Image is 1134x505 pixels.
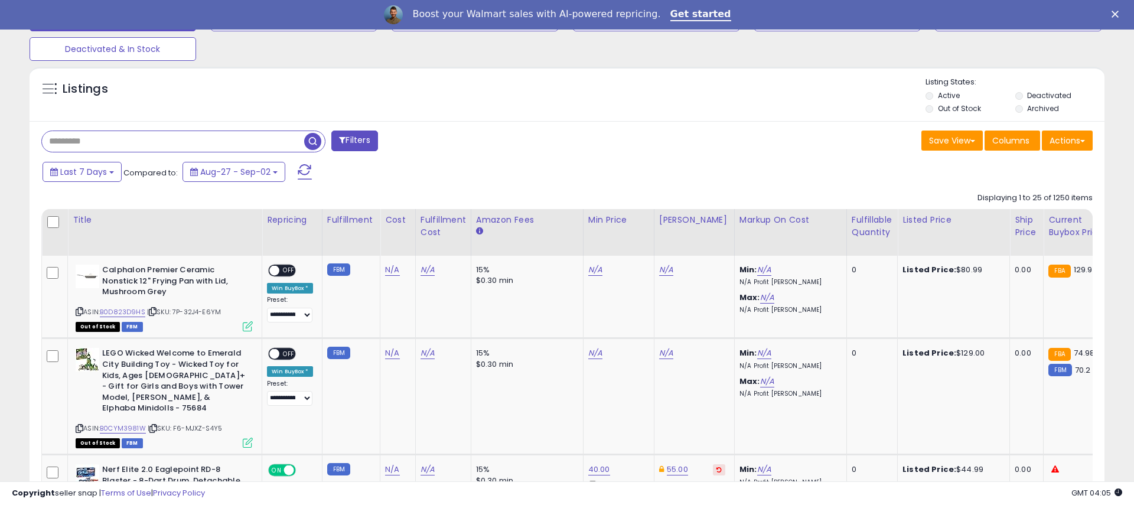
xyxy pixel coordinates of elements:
[734,209,846,256] th: The percentage added to the cost of goods (COGS) that forms the calculator for Min & Max prices.
[147,307,221,317] span: | SKU: 7P-32J4-E6YM
[421,464,435,475] a: N/A
[279,266,298,276] span: OFF
[421,264,435,276] a: N/A
[476,226,483,237] small: Amazon Fees.
[739,214,842,226] div: Markup on Cost
[659,264,673,276] a: N/A
[1027,103,1059,113] label: Archived
[1112,11,1123,18] div: Close
[588,264,602,276] a: N/A
[267,296,313,322] div: Preset:
[1015,214,1038,239] div: Ship Price
[739,347,757,359] b: Min:
[992,135,1029,146] span: Columns
[200,166,271,178] span: Aug-27 - Sep-02
[102,265,246,301] b: Calphalon Premier Ceramic Nonstick 12" Frying Pan with Lid, Mushroom Grey
[902,214,1005,226] div: Listed Price
[148,423,222,433] span: | SKU: F6-MJXZ-S4Y5
[739,376,760,387] b: Max:
[739,362,838,370] p: N/A Profit [PERSON_NAME]
[1048,214,1109,239] div: Current Buybox Price
[1048,265,1070,278] small: FBA
[739,306,838,314] p: N/A Profit [PERSON_NAME]
[902,464,956,475] b: Listed Price:
[1015,348,1034,359] div: 0.00
[385,464,399,475] a: N/A
[659,214,729,226] div: [PERSON_NAME]
[12,488,205,499] div: seller snap | |
[921,131,983,151] button: Save View
[122,322,143,332] span: FBM
[1042,131,1093,151] button: Actions
[667,464,688,475] a: 55.00
[384,5,403,24] img: Profile image for Adrian
[327,214,375,226] div: Fulfillment
[60,166,107,178] span: Last 7 Days
[1027,90,1071,100] label: Deactivated
[385,214,410,226] div: Cost
[588,347,602,359] a: N/A
[385,264,399,276] a: N/A
[267,283,313,294] div: Win BuyBox *
[476,464,574,475] div: 15%
[267,380,313,406] div: Preset:
[331,131,377,151] button: Filters
[12,487,55,499] strong: Copyright
[1071,487,1122,499] span: 2025-09-10 04:05 GMT
[412,8,660,20] div: Boost your Walmart sales with AI-powered repricing.
[902,347,956,359] b: Listed Price:
[902,264,956,275] b: Listed Price:
[938,90,960,100] label: Active
[757,464,771,475] a: N/A
[101,487,151,499] a: Terms of Use
[327,263,350,276] small: FBM
[76,322,120,332] span: All listings that are currently out of stock and unavailable for purchase on Amazon
[43,162,122,182] button: Last 7 Days
[760,292,774,304] a: N/A
[476,348,574,359] div: 15%
[739,292,760,303] b: Max:
[977,193,1093,204] div: Displaying 1 to 25 of 1250 items
[476,359,574,370] div: $0.30 min
[985,131,1040,151] button: Columns
[739,390,838,398] p: N/A Profit [PERSON_NAME]
[30,37,196,61] button: Deactivated & In Stock
[926,77,1104,88] p: Listing States:
[588,214,649,226] div: Min Price
[659,347,673,359] a: N/A
[183,162,285,182] button: Aug-27 - Sep-02
[938,103,981,113] label: Out of Stock
[1048,364,1071,376] small: FBM
[1074,264,1097,275] span: 129.95
[852,464,888,475] div: 0
[1015,464,1034,475] div: 0.00
[1074,347,1095,359] span: 74.98
[327,463,350,475] small: FBM
[102,348,246,416] b: LEGO Wicked Welcome to Emerald City Building Toy - Wicked Toy for Kids, Ages [DEMOGRAPHIC_DATA]+ ...
[76,464,99,488] img: 413Ystx8aoL._SL40_.jpg
[100,423,146,434] a: B0CYM3981W
[76,348,99,372] img: 51Vcn6T1EgL._SL40_.jpg
[76,265,99,288] img: 11QJWR0mCFL._SL40_.jpg
[421,214,466,239] div: Fulfillment Cost
[421,347,435,359] a: N/A
[902,348,1001,359] div: $129.00
[76,265,253,330] div: ASIN:
[739,264,757,275] b: Min:
[902,464,1001,475] div: $44.99
[476,275,574,286] div: $0.30 min
[279,349,298,359] span: OFF
[267,366,313,377] div: Win BuyBox *
[63,81,108,97] h5: Listings
[476,214,578,226] div: Amazon Fees
[588,464,610,475] a: 40.00
[739,464,757,475] b: Min:
[122,438,143,448] span: FBM
[852,214,892,239] div: Fulfillable Quantity
[76,348,253,447] div: ASIN:
[327,347,350,359] small: FBM
[852,348,888,359] div: 0
[1048,348,1070,361] small: FBA
[123,167,178,178] span: Compared to:
[757,347,771,359] a: N/A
